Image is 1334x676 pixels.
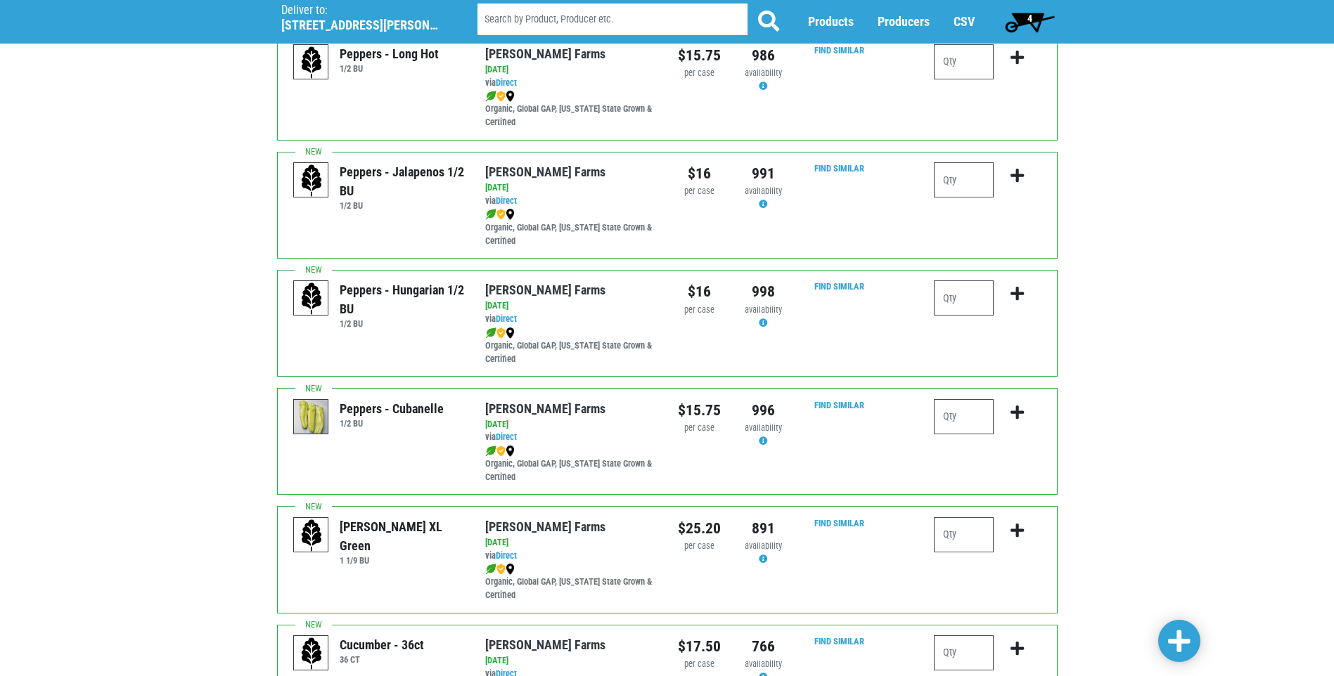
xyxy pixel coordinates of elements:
[485,401,605,416] a: [PERSON_NAME] Farms
[954,15,975,30] a: CSV
[814,518,864,528] a: Find Similar
[496,209,506,220] img: safety-e55c860ca8c00a9c171001a62a92dabd.png
[678,658,721,671] div: per case
[496,77,517,88] a: Direct
[294,410,329,422] a: Peppers - Cubanelle
[496,91,506,102] img: safety-e55c860ca8c00a9c171001a62a92dabd.png
[496,327,506,339] img: safety-e55c860ca8c00a9c171001a62a92dabd.png
[934,280,994,316] input: Qty
[934,517,994,552] input: Qty
[294,281,329,316] img: placeholder-variety-43d6402dacf2d531de610a020419775a.svg
[745,658,782,669] span: availability
[745,67,782,78] span: availability
[678,185,721,198] div: per case
[340,63,439,74] h6: 1/2 BU
[485,519,605,534] a: [PERSON_NAME] Farms
[477,4,748,36] input: Search by Product, Producer etc.
[340,399,444,418] div: Peppers - Cubanelle
[678,280,721,303] div: $16
[934,399,994,434] input: Qty
[485,313,656,326] div: via
[485,326,656,366] div: Organic, Global GAP, [US_STATE] State Grown & Certified
[485,90,656,130] div: Organic, Global GAP, [US_STATE] State Grown & Certified
[742,517,785,540] div: 891
[485,181,656,195] div: [DATE]
[678,304,721,317] div: per case
[506,564,515,575] img: map_marker-0e94453035b3232a4d21701695807de9.png
[485,91,496,102] img: leaf-e5c59151409436ccce96b2ca1b28e03c.png
[678,67,721,80] div: per case
[340,44,439,63] div: Peppers - Long Hot
[485,654,656,668] div: [DATE]
[485,446,496,457] img: leaf-e5c59151409436ccce96b2ca1b28e03c.png
[496,313,517,324] a: Direct
[485,63,656,77] div: [DATE]
[496,564,506,575] img: safety-e55c860ca8c00a9c171001a62a92dabd.png
[678,635,721,658] div: $17.50
[934,44,994,79] input: Qty
[485,46,605,61] a: [PERSON_NAME] Farms
[814,636,864,646] a: Find Similar
[808,15,854,30] a: Products
[485,77,656,90] div: via
[485,327,496,339] img: leaf-e5c59151409436ccce96b2ca1b28e03c.png
[934,635,994,670] input: Qty
[485,195,656,208] div: via
[506,209,515,220] img: map_marker-0e94453035b3232a4d21701695807de9.png
[506,327,515,339] img: map_marker-0e94453035b3232a4d21701695807de9.png
[340,280,464,318] div: Peppers - Hungarian 1/2 BU
[934,162,994,197] input: Qty
[678,517,721,540] div: $25.20
[340,635,424,654] div: Cucumber - 36ct
[485,550,656,563] div: via
[1027,13,1032,24] span: 4
[294,45,329,80] img: placeholder-variety-43d6402dacf2d531de610a020419775a.svg
[742,280,785,303] div: 998
[878,15,930,30] a: Producers
[340,162,464,200] div: Peppers - Jalapenos 1/2 BU
[742,635,785,658] div: 766
[678,422,721,435] div: per case
[496,431,517,442] a: Direct
[814,163,864,174] a: Find Similar
[294,636,329,671] img: placeholder-variety-43d6402dacf2d531de610a020419775a.svg
[340,555,464,566] h6: 1 1/9 BU
[742,44,785,67] div: 986
[745,540,782,551] span: availability
[485,536,656,550] div: [DATE]
[678,540,721,553] div: per case
[496,550,517,561] a: Direct
[485,564,496,575] img: leaf-e5c59151409436ccce96b2ca1b28e03c.png
[485,563,656,603] div: Organic, Global GAP, [US_STATE] State Grown & Certified
[485,444,656,484] div: Organic, Global GAP, [US_STATE] State Grown & Certified
[485,209,496,220] img: leaf-e5c59151409436ccce96b2ca1b28e03c.png
[294,163,329,198] img: placeholder-variety-43d6402dacf2d531de610a020419775a.svg
[485,418,656,431] div: [DATE]
[496,446,506,457] img: safety-e55c860ca8c00a9c171001a62a92dabd.png
[485,637,605,652] a: [PERSON_NAME] Farms
[678,399,721,422] div: $15.75
[340,318,464,329] h6: 1/2 BU
[814,400,864,410] a: Find Similar
[678,44,721,67] div: $15.75
[745,304,782,315] span: availability
[745,422,782,433] span: availability
[814,281,864,292] a: Find Similar
[281,18,442,33] h5: [STREET_ADDRESS][PERSON_NAME]
[340,517,464,555] div: [PERSON_NAME] XL Green
[506,91,515,102] img: map_marker-0e94453035b3232a4d21701695807de9.png
[742,399,785,422] div: 996
[678,162,721,185] div: $16
[485,431,656,444] div: via
[485,282,605,297] a: [PERSON_NAME] Farms
[340,654,424,665] h6: 36 CT
[485,299,656,313] div: [DATE]
[485,208,656,248] div: Organic, Global GAP, [US_STATE] State Grown & Certified
[506,446,515,457] img: map_marker-0e94453035b3232a4d21701695807de9.png
[496,195,517,206] a: Direct
[485,164,605,179] a: [PERSON_NAME] Farms
[294,518,329,553] img: placeholder-variety-43d6402dacf2d531de610a020419775a.svg
[742,162,785,185] div: 991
